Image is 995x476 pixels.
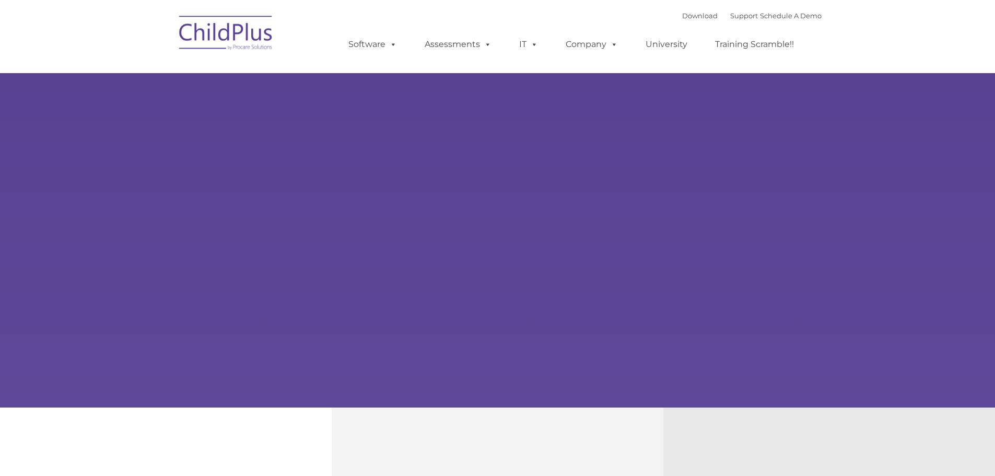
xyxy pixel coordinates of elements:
[760,11,822,20] a: Schedule A Demo
[174,8,278,61] img: ChildPlus by Procare Solutions
[682,11,718,20] a: Download
[555,34,628,55] a: Company
[705,34,804,55] a: Training Scramble!!
[730,11,758,20] a: Support
[635,34,698,55] a: University
[509,34,548,55] a: IT
[414,34,502,55] a: Assessments
[338,34,407,55] a: Software
[682,11,822,20] font: |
